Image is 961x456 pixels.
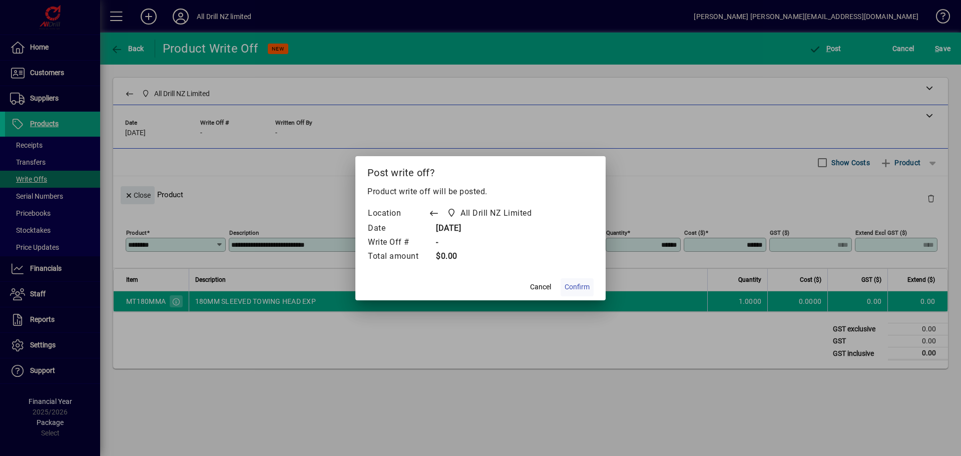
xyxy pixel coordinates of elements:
td: $0.00 [428,250,551,264]
span: All Drill NZ Limited [444,206,536,220]
h2: Post write off? [355,156,606,185]
td: Write Off # [367,236,428,250]
p: Product write off will be posted. [367,186,594,198]
span: Confirm [565,282,590,292]
td: Location [367,206,428,222]
td: [DATE] [428,222,551,236]
td: Date [367,222,428,236]
td: - [428,236,551,250]
span: Cancel [530,282,551,292]
button: Cancel [525,278,557,296]
span: All Drill NZ Limited [460,207,532,219]
td: Total amount [367,250,428,264]
button: Confirm [561,278,594,296]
